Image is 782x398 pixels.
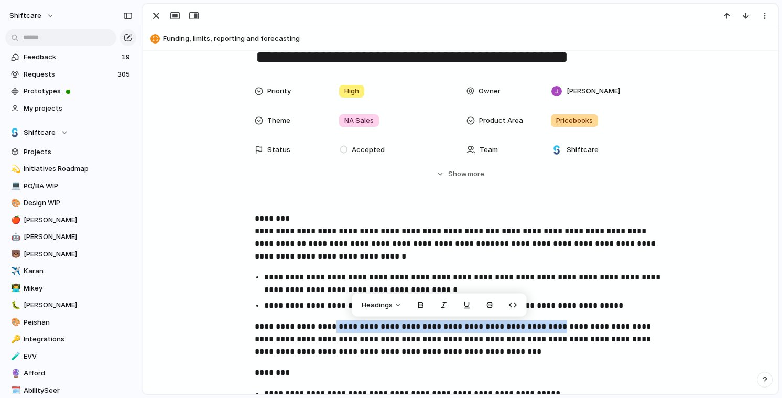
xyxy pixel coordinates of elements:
span: Product Area [479,115,523,126]
div: 🗓️ [11,384,18,396]
span: Design WIP [24,198,133,208]
div: ✈️ [11,265,18,277]
span: Karan [24,266,133,276]
span: Feedback [24,52,118,62]
span: 305 [117,69,132,80]
span: Afford [24,368,133,379]
button: 🐛 [9,300,20,310]
span: shiftcare [9,10,41,21]
a: 🍎[PERSON_NAME] [5,212,136,228]
span: My projects [24,103,133,114]
a: Projects [5,144,136,160]
button: 💻 [9,181,20,191]
div: 🎨 [11,316,18,328]
button: 🤖 [9,232,20,242]
span: Shiftcare [24,127,56,138]
button: Headings [355,297,408,314]
a: My projects [5,101,136,116]
span: Owner [479,86,501,96]
span: Pricebooks [556,115,593,126]
a: 🤖[PERSON_NAME] [5,229,136,245]
span: Requests [24,69,114,80]
span: [PERSON_NAME] [24,249,133,260]
div: 🧪 [11,350,18,362]
a: 🐻[PERSON_NAME] [5,246,136,262]
span: Show [448,169,467,179]
span: Prototypes [24,86,133,96]
span: Shiftcare [567,145,599,155]
div: 🔮 [11,368,18,380]
div: 🍎 [11,214,18,226]
button: ✈️ [9,266,20,276]
button: Showmore [255,165,666,184]
span: Funding, limits, reporting and forecasting [163,34,773,44]
button: shiftcare [5,7,60,24]
a: 🔑Integrations [5,331,136,347]
div: 🐻 [11,248,18,260]
button: Funding, limits, reporting and forecasting [147,30,773,47]
span: Headings [362,300,393,310]
a: 💻PO/BA WIP [5,178,136,194]
div: 🐛 [11,299,18,311]
div: 💫 [11,163,18,175]
span: NA Sales [344,115,374,126]
button: 💫 [9,164,20,174]
button: 🔑 [9,334,20,345]
button: 🧪 [9,351,20,362]
a: 💫Initiatives Roadmap [5,161,136,177]
span: EVV [24,351,133,362]
span: Accepted [352,145,385,155]
button: 🎨 [9,198,20,208]
span: Projects [24,147,133,157]
span: 19 [122,52,132,62]
span: [PERSON_NAME] [24,232,133,242]
div: 🎨 [11,197,18,209]
button: 🗓️ [9,385,20,396]
span: [PERSON_NAME] [567,86,620,96]
span: [PERSON_NAME] [24,300,133,310]
a: Feedback19 [5,49,136,65]
button: 🎨 [9,317,20,328]
span: Initiatives Roadmap [24,164,133,174]
span: Status [267,145,290,155]
button: 🔮 [9,368,20,379]
span: Team [480,145,498,155]
div: 💻 [11,180,18,192]
span: Peishan [24,317,133,328]
span: Mikey [24,283,133,294]
span: Theme [267,115,290,126]
a: 🧪EVV [5,349,136,364]
span: PO/BA WIP [24,181,133,191]
a: Prototypes [5,83,136,99]
span: AbilitySeer [24,385,133,396]
a: 🎨Peishan [5,315,136,330]
button: 👨‍💻 [9,283,20,294]
a: 👨‍💻Mikey [5,281,136,296]
div: 👨‍💻 [11,282,18,294]
a: 🔮Afford [5,365,136,381]
a: ✈️Karan [5,263,136,279]
span: [PERSON_NAME] [24,215,133,225]
a: Requests305 [5,67,136,82]
button: 🐻 [9,249,20,260]
span: more [468,169,484,179]
span: High [344,86,359,96]
button: 🍎 [9,215,20,225]
a: 🐛[PERSON_NAME] [5,297,136,313]
div: 🤖 [11,231,18,243]
span: Priority [267,86,291,96]
a: 🎨Design WIP [5,195,136,211]
button: Shiftcare [5,125,136,141]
